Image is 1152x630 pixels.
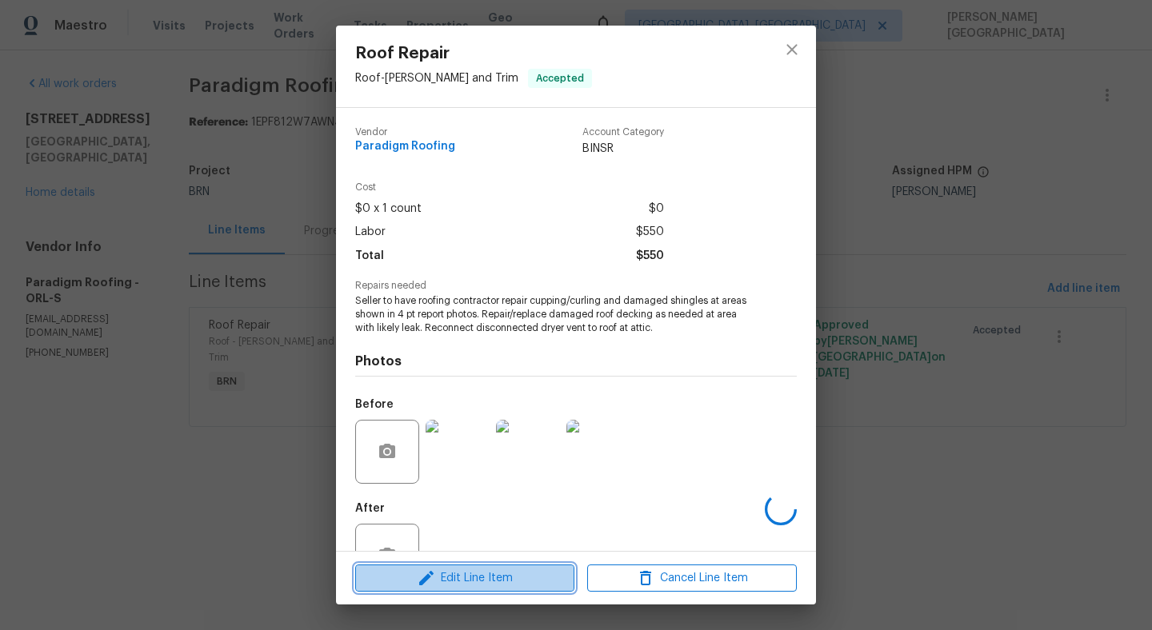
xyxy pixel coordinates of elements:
span: Seller to have roofing contractor repair cupping/curling and damaged shingles at areas shown in 4... [355,294,753,334]
span: Roof - [PERSON_NAME] and Trim [355,73,518,84]
span: $0 x 1 count [355,197,422,221]
button: close [773,30,811,69]
span: Labor [355,221,386,244]
h5: Before [355,399,394,410]
span: Cancel Line Item [592,568,792,588]
span: Account Category [582,127,664,138]
button: Edit Line Item [355,564,574,592]
span: Cost [355,182,664,193]
h4: Photos [355,353,797,369]
span: $550 [636,245,664,268]
span: Accepted [530,70,590,86]
h5: After [355,503,385,514]
span: $0 [649,197,664,221]
span: Repairs needed [355,281,797,291]
span: Vendor [355,127,455,138]
span: Roof Repair [355,45,592,62]
span: $550 [636,221,664,244]
span: BINSR [582,141,664,157]
span: Paradigm Roofing [355,141,455,153]
span: Edit Line Item [360,568,570,588]
button: Cancel Line Item [587,564,797,592]
span: Total [355,245,384,268]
